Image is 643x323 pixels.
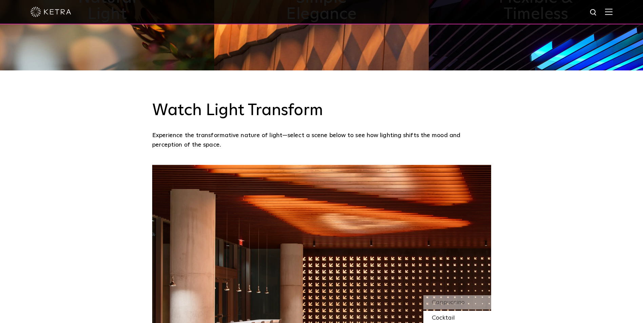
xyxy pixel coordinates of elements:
span: Cappuccino [432,299,465,305]
img: search icon [589,8,598,17]
span: Cocktail [432,315,455,321]
img: Hamburger%20Nav.svg [605,8,612,15]
p: Experience the transformative nature of light—select a scene below to see how lighting shifts the... [152,131,488,150]
img: ketra-logo-2019-white [31,7,71,17]
h3: Watch Light Transform [152,101,491,121]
